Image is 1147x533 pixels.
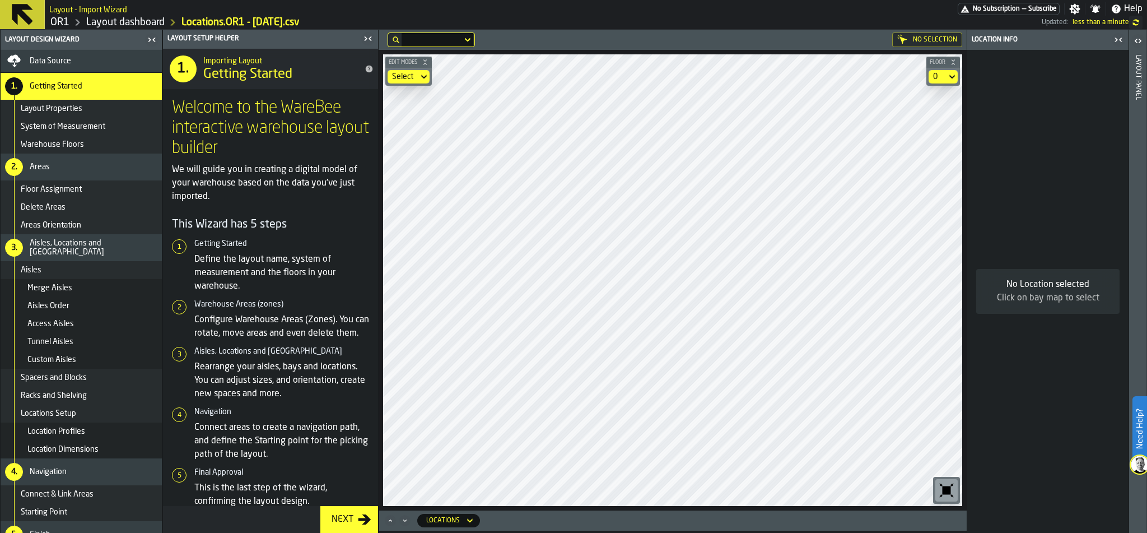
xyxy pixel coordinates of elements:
li: menu Areas [1,154,162,180]
li: menu Layout Properties [1,100,162,118]
header: Location Info [967,30,1129,50]
span: Floor [927,59,948,66]
span: Racks and Shelving [21,391,87,400]
p: Configure Warehouse Areas (Zones). You can rotate, move areas and even delete them. [194,313,369,340]
div: DropdownMenuValue-locations [417,514,480,527]
div: 1. [5,77,23,95]
label: button-toggle-Help [1106,2,1147,16]
span: Starting Point [21,508,67,517]
span: Getting Started [203,66,292,84]
h6: Navigation [194,407,369,416]
span: Tunnel Aisles [27,337,73,346]
div: Layout panel [1134,52,1142,530]
li: menu Spacers and Blocks [1,369,162,387]
li: menu Racks and Shelving [1,387,162,405]
span: 10/8/2025, 11:10:32 AM [1073,18,1129,26]
span: No Subscription [973,5,1020,13]
label: button-toggle-Close me [144,33,160,47]
button: Maximize [384,515,397,526]
h4: This Wizard has 5 steps [172,217,369,233]
div: DropdownMenuValue-none [388,70,430,84]
header: Layout panel [1129,30,1146,533]
div: 1. [170,55,197,82]
div: DropdownMenuValue-default-floor [933,72,942,81]
div: Menu Subscription [958,3,1060,15]
li: menu Floor Assignment [1,180,162,198]
li: menu Location Profiles [1,423,162,441]
div: button-toolbar-undefined [933,477,960,504]
span: Location Profiles [27,427,85,436]
li: menu Warehouse Floors [1,136,162,154]
span: Updated: [1042,18,1068,26]
li: menu Data Source [1,50,162,73]
li: menu Navigation [1,458,162,485]
div: 4. [5,463,23,481]
span: Floor Assignment [21,185,82,194]
div: DropdownMenuValue-none [392,72,414,81]
p: Define the layout name, system of measurement and the floors in your warehouse. [194,253,369,293]
a: link-to-/wh/i/02d92962-0f11-4133-9763-7cb092bceeef/designer [86,16,165,29]
h6: Aisles, Locations and [GEOGRAPHIC_DATA] [194,347,369,356]
h2: Sub Title [203,54,351,66]
p: Rearrange your aisles, bays and locations. You can adjust sizes, and orientation, create new spac... [194,360,369,401]
p: This is the last step of the wizard, confirming the layout design. [194,481,369,508]
span: Locations Setup [21,409,76,418]
a: link-to-/wh/i/02d92962-0f11-4133-9763-7cb092bceeef/pricing/ [958,3,1060,15]
span: Connect & Link Areas [21,490,94,499]
div: Location Info [969,36,1111,44]
h2: Sub Title [49,3,127,15]
h6: Final Approval [194,468,369,477]
span: Warehouse Floors [21,140,84,149]
li: menu Merge Aisles [1,279,162,297]
li: menu Starting Point [1,503,162,521]
h1: Welcome to the WareBee interactive warehouse layout builder [172,98,369,159]
span: Access Aisles [27,319,74,328]
header: Layout Setup Helper [163,30,378,49]
label: Need Help? [1134,397,1146,460]
p: We will guide you in creating a digital model of your warehouse based on the data you've just imp... [172,163,369,203]
span: Merge Aisles [27,284,72,293]
div: Next [327,513,358,526]
p: Connect areas to create a navigation path, and define the Starting point for the picking path of ... [194,421,369,461]
li: menu Connect & Link Areas [1,485,162,503]
a: link-to-/wh/i/02d92962-0f11-4133-9763-7cb092bceeef [50,16,69,29]
h6: Warehouse Areas (zones) [194,300,369,309]
nav: Breadcrumb [49,16,545,29]
div: No Location selected [985,278,1111,291]
li: menu Aisles, Locations and Bays [1,234,162,261]
label: button-toggle-Open [1130,32,1146,52]
li: menu Delete Areas [1,198,162,216]
li: menu Getting Started [1,73,162,100]
span: Areas Orientation [21,221,81,230]
span: Data Source [30,57,71,66]
li: menu Areas Orientation [1,216,162,234]
li: menu Aisles Order [1,297,162,315]
span: Navigation [30,467,67,476]
div: 2. [5,158,23,176]
span: Areas [30,163,50,172]
span: Custom Aisles [27,355,76,364]
div: title-Getting Started [163,49,378,89]
span: Spacers and Blocks [21,373,87,382]
li: menu System of Measurement [1,118,162,136]
span: Layout Properties [21,104,82,113]
div: Click on bay map to select [985,291,1111,305]
div: 3. [5,239,23,257]
span: Aisles, Locations and [GEOGRAPHIC_DATA] [30,239,157,257]
span: Getting Started [30,82,82,91]
div: DropdownMenuValue-default-floor [929,70,958,84]
span: Location Dimensions [27,445,99,454]
svg: Reset zoom and position [938,481,955,499]
div: No Selection [892,33,962,47]
div: Layout Design Wizard [3,36,144,44]
span: System of Measurement [21,122,105,131]
div: DropdownMenuValue-locations [426,517,460,525]
span: — [1022,5,1026,13]
header: Layout Design Wizard [1,30,162,50]
label: button-toggle-undefined [1129,16,1143,29]
li: menu Access Aisles [1,315,162,333]
label: button-toggle-Close me [360,32,376,45]
label: button-toggle-Close me [1111,33,1126,47]
span: Aisles [21,266,41,275]
li: menu Location Dimensions [1,441,162,458]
